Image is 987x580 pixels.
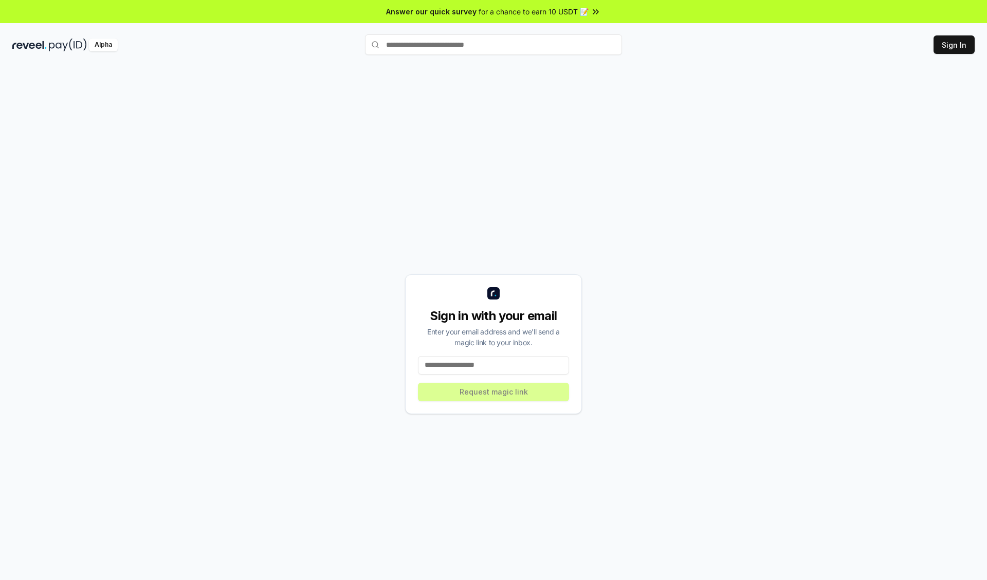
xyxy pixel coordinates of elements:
button: Sign In [934,35,975,54]
span: for a chance to earn 10 USDT 📝 [479,6,589,17]
img: logo_small [487,287,500,300]
img: reveel_dark [12,39,47,51]
span: Answer our quick survey [386,6,477,17]
div: Alpha [89,39,118,51]
div: Enter your email address and we’ll send a magic link to your inbox. [418,326,569,348]
img: pay_id [49,39,87,51]
div: Sign in with your email [418,308,569,324]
